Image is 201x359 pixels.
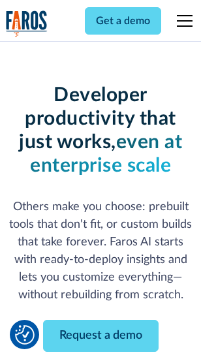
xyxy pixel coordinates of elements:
p: Others make you choose: prebuilt tools that don't fit, or custom builds that take forever. Faros ... [6,198,195,304]
a: Request a demo [43,320,159,352]
button: Cookie Settings [15,325,35,345]
img: Logo of the analytics and reporting company Faros. [6,10,48,37]
a: Get a demo [85,7,161,35]
a: home [6,10,48,37]
div: menu [169,5,195,37]
strong: Developer productivity that just works, [19,86,176,152]
img: Revisit consent button [15,325,35,345]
